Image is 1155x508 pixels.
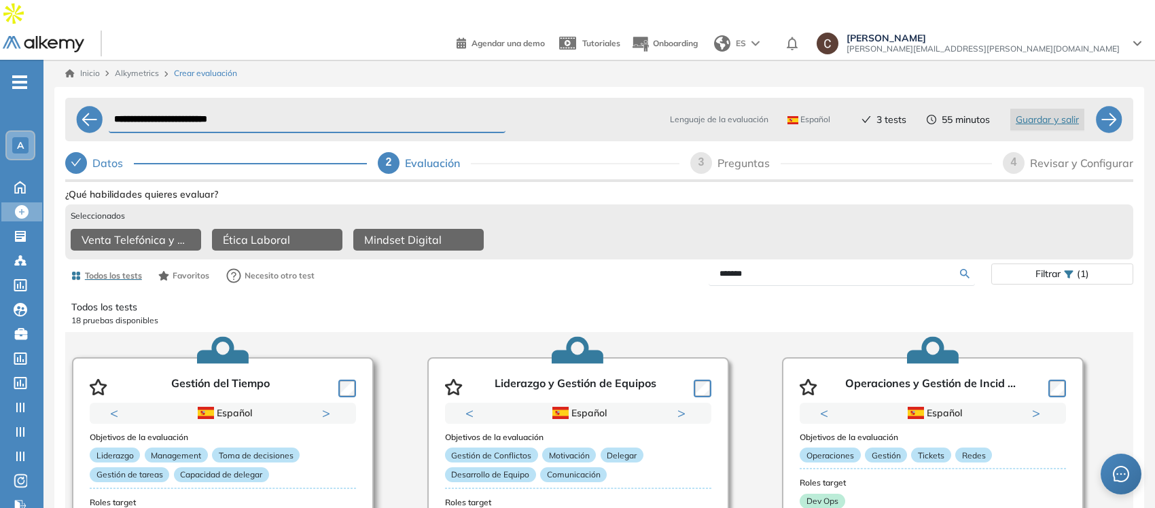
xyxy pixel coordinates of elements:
[223,232,290,248] span: Ética Laboral
[736,37,746,50] span: ES
[465,406,479,420] button: Previous
[17,140,24,151] span: A
[670,113,768,126] span: Lenguaje de la evaluación
[601,448,643,462] p: Delegar
[82,232,185,248] span: Venta Telefónica y Atención al Cliente
[71,210,125,222] span: Seleccionados
[472,38,545,48] span: Agendar una demo
[653,38,698,48] span: Onboarding
[322,406,336,420] button: Next
[171,377,270,397] p: Gestión del Tiempo
[445,498,711,507] h3: Roles target
[861,115,871,124] span: check
[220,262,321,289] button: Necesito otro test
[65,67,100,79] a: Inicio
[1077,264,1089,284] span: (1)
[631,29,698,58] button: Onboarding
[378,152,679,174] div: 2Evaluación
[911,448,950,462] p: Tickets
[845,377,1016,397] p: Operaciones y Gestión de Incid ...
[787,114,830,125] span: Español
[145,448,208,462] p: Management
[575,424,586,426] button: 2
[12,81,27,84] i: -
[1016,112,1079,127] span: Guardar y salir
[153,264,215,287] button: Favoritos
[848,405,1018,420] div: Español
[847,33,1120,43] span: [PERSON_NAME]
[677,406,691,420] button: Next
[85,270,142,282] span: Todos los tests
[1030,152,1133,174] div: Revisar y Configurar
[698,156,705,168] span: 3
[908,407,924,419] img: ESP
[800,448,860,462] p: Operaciones
[917,424,933,426] button: 1
[540,467,607,482] p: Comunicación
[92,152,134,174] div: Datos
[110,406,124,420] button: Previous
[386,156,392,168] span: 2
[592,424,603,426] button: 3
[582,38,620,48] span: Tutoriales
[847,43,1120,54] span: [PERSON_NAME][EMAIL_ADDRESS][PERSON_NAME][DOMAIN_NAME]
[1113,466,1129,482] span: message
[751,41,760,46] img: arrow
[876,113,906,127] span: 3 tests
[65,152,367,174] div: Datos
[800,433,1066,442] h3: Objetivos de la evaluación
[1011,156,1017,168] span: 4
[942,113,990,127] span: 55 minutos
[173,270,209,282] span: Favoritos
[1035,264,1061,284] span: Filtrar
[174,467,269,482] p: Capacidad de delegar
[690,152,992,174] div: 3Preguntas
[174,67,237,79] span: Crear evaluación
[717,152,781,174] div: Preguntas
[714,35,730,52] img: world
[138,405,308,420] div: Español
[90,467,169,482] p: Gestión de tareas
[800,478,1066,488] h3: Roles target
[90,498,356,507] h3: Roles target
[445,433,711,442] h3: Objetivos de la evaluación
[1003,152,1133,174] div: 4Revisar y Configurar
[71,300,1127,314] p: Todos los tests
[228,424,239,426] button: 2
[1010,109,1084,130] button: Guardar y salir
[542,448,596,462] p: Motivación
[90,448,140,462] p: Liderazgo
[938,424,949,426] button: 2
[245,270,315,282] span: Necesito otro test
[552,407,569,419] img: ESP
[865,448,907,462] p: Gestión
[405,152,471,174] div: Evaluación
[787,116,798,124] img: ESP
[927,115,936,124] span: clock-circle
[445,467,536,482] p: Desarrollo de Equipo
[445,448,538,462] p: Gestión de Conflictos
[65,264,147,287] button: Todos los tests
[198,407,214,419] img: ESP
[955,448,992,462] p: Redes
[457,34,545,50] a: Agendar una demo
[71,314,1127,327] p: 18 pruebas disponibles
[495,377,656,397] p: Liderazgo y Gestión de Equipos
[71,157,82,168] span: check
[3,36,84,53] img: Logo
[1032,406,1046,420] button: Next
[115,68,159,78] span: Alkymetrics
[493,405,664,420] div: Español
[820,406,834,420] button: Previous
[554,424,570,426] button: 1
[207,424,223,426] button: 1
[556,26,620,61] a: Tutoriales
[212,448,300,462] p: Toma de decisiones
[90,433,356,442] h3: Objetivos de la evaluación
[65,187,218,202] span: ¿Qué habilidades quieres evaluar?
[364,232,442,248] span: Mindset Digital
